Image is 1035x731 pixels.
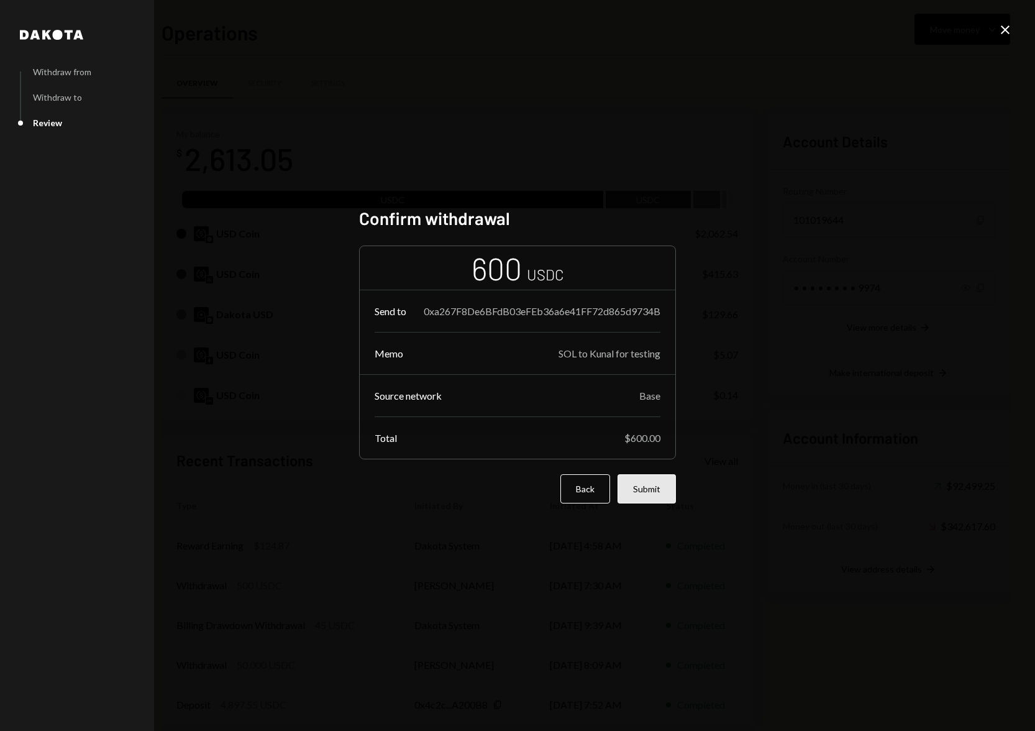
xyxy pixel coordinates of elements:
[424,305,660,317] div: 0xa267F8De6BFdB03eFEb36a6e41FF72d865d9734B
[624,432,660,444] div: $600.00
[375,305,406,317] div: Send to
[560,474,610,503] button: Back
[618,474,676,503] button: Submit
[375,347,403,359] div: Memo
[33,117,62,128] div: Review
[33,92,82,103] div: Withdraw to
[33,67,91,77] div: Withdraw from
[375,390,442,402] div: Source network
[359,206,676,231] h2: Confirm withdrawal
[559,347,660,359] div: SOL to Kunal for testing
[527,264,564,285] div: USDC
[639,390,660,402] div: Base
[472,249,522,288] div: 600
[375,432,397,444] div: Total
